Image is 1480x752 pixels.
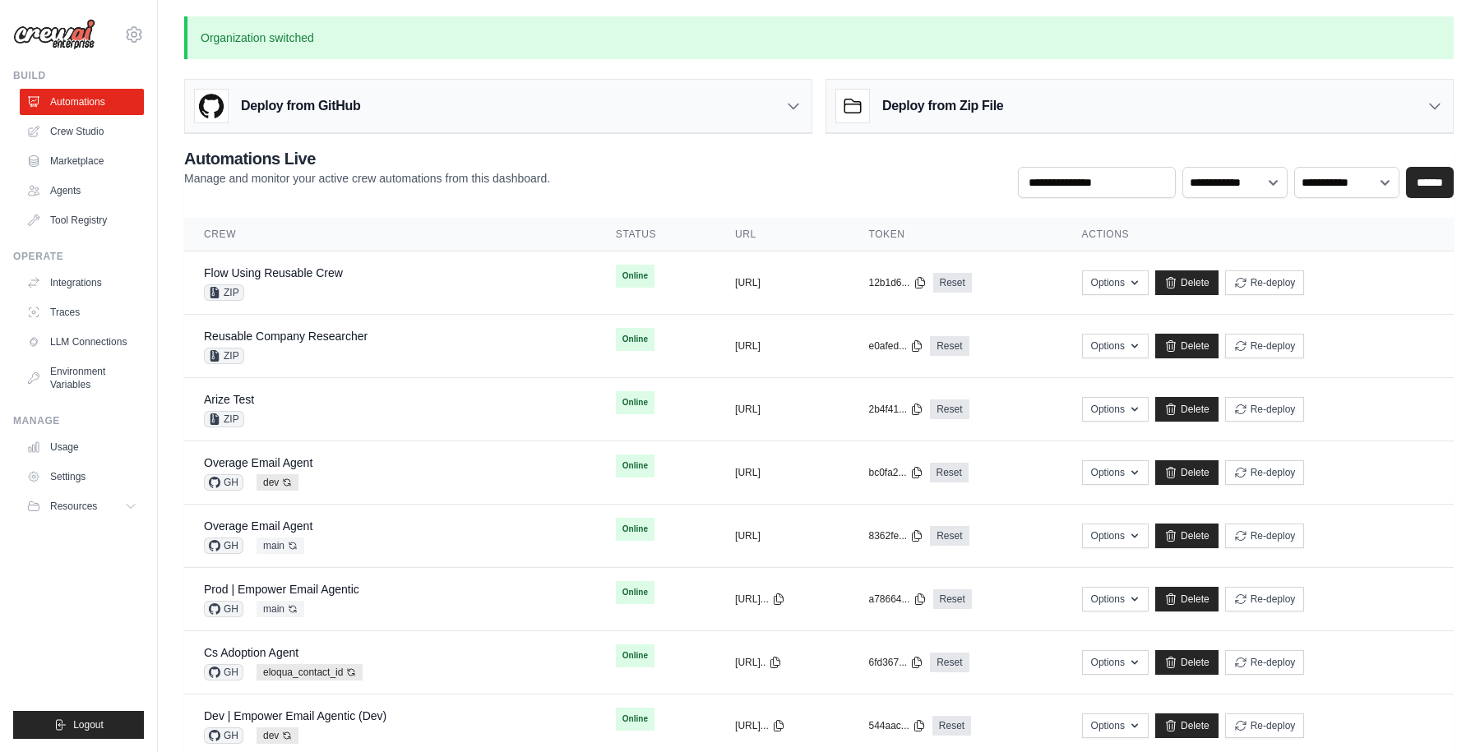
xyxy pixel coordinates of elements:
[241,96,360,116] h3: Deploy from GitHub
[1225,587,1305,611] button: Re-deploy
[184,170,550,187] p: Manage and monitor your active crew automations from this dashboard.
[257,537,304,554] span: main
[868,339,923,353] button: e0afed...
[257,727,298,744] span: dev
[1062,218,1454,251] th: Actions
[20,148,144,174] a: Marketplace
[1082,270,1149,295] button: Options
[184,218,596,251] th: Crew
[13,250,144,263] div: Operate
[257,664,363,680] span: eloqua_contact_id
[1155,650,1219,675] a: Delete
[1225,713,1305,738] button: Re-deploy
[930,399,969,419] a: Reset
[868,593,926,606] button: a78664...
[715,218,849,251] th: URL
[195,90,228,122] img: GitHub Logo
[204,727,243,744] span: GH
[204,284,244,301] span: ZIP
[1082,587,1149,611] button: Options
[20,270,144,296] a: Integrations
[930,526,969,546] a: Reset
[1225,524,1305,548] button: Re-deploy
[204,393,254,406] a: Arize Test
[616,708,654,731] span: Online
[20,434,144,460] a: Usage
[616,581,654,604] span: Online
[1082,650,1149,675] button: Options
[204,519,312,533] a: Overage Email Agent
[930,653,969,672] a: Reset
[1155,587,1219,611] a: Delete
[868,276,926,289] button: 12b1d6...
[257,474,298,491] span: dev
[932,716,971,736] a: Reset
[868,466,923,479] button: bc0fa2...
[20,89,144,115] a: Automations
[13,711,144,739] button: Logout
[204,583,359,596] a: Prod | Empower Email Agentic
[930,463,969,482] a: Reset
[616,644,654,667] span: Online
[204,709,386,722] a: Dev | Empower Email Agentic (Dev)
[20,329,144,355] a: LLM Connections
[20,358,144,398] a: Environment Variables
[20,299,144,325] a: Traces
[20,493,144,519] button: Resources
[1225,460,1305,485] button: Re-deploy
[1082,460,1149,485] button: Options
[616,265,654,288] span: Online
[1225,334,1305,358] button: Re-deploy
[1225,397,1305,422] button: Re-deploy
[257,601,304,617] span: main
[50,500,97,513] span: Resources
[616,518,654,541] span: Online
[20,464,144,490] a: Settings
[204,664,243,680] span: GH
[868,529,923,542] button: 8362fe...
[616,328,654,351] span: Online
[1225,650,1305,675] button: Re-deploy
[1155,524,1219,548] a: Delete
[20,207,144,233] a: Tool Registry
[184,147,550,170] h2: Automations Live
[616,454,654,477] span: Online
[868,403,923,416] button: 2b4f41...
[933,589,972,609] a: Reset
[13,414,144,427] div: Manage
[184,16,1454,59] p: Organization switched
[1155,460,1219,485] a: Delete
[20,118,144,145] a: Crew Studio
[204,348,244,364] span: ZIP
[1082,397,1149,422] button: Options
[930,336,969,356] a: Reset
[1082,713,1149,738] button: Options
[204,537,243,554] span: GH
[13,19,95,50] img: Logo
[1155,334,1219,358] a: Delete
[1155,270,1219,295] a: Delete
[204,330,368,343] a: Reusable Company Researcher
[204,474,243,491] span: GH
[868,719,925,732] button: 544aac...
[616,391,654,414] span: Online
[204,601,243,617] span: GH
[204,266,343,279] a: Flow Using Reusable Crew
[596,218,715,251] th: Status
[20,178,144,204] a: Agents
[1082,524,1149,548] button: Options
[882,96,1003,116] h3: Deploy from Zip File
[204,456,312,469] a: Overage Email Agent
[849,218,1061,251] th: Token
[1155,713,1219,738] a: Delete
[1155,397,1219,422] a: Delete
[1082,334,1149,358] button: Options
[13,69,144,82] div: Build
[1225,270,1305,295] button: Re-deploy
[204,646,298,659] a: Cs Adoption Agent
[933,273,972,293] a: Reset
[868,656,923,669] button: 6fd367...
[204,411,244,427] span: ZIP
[73,718,104,731] span: Logout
